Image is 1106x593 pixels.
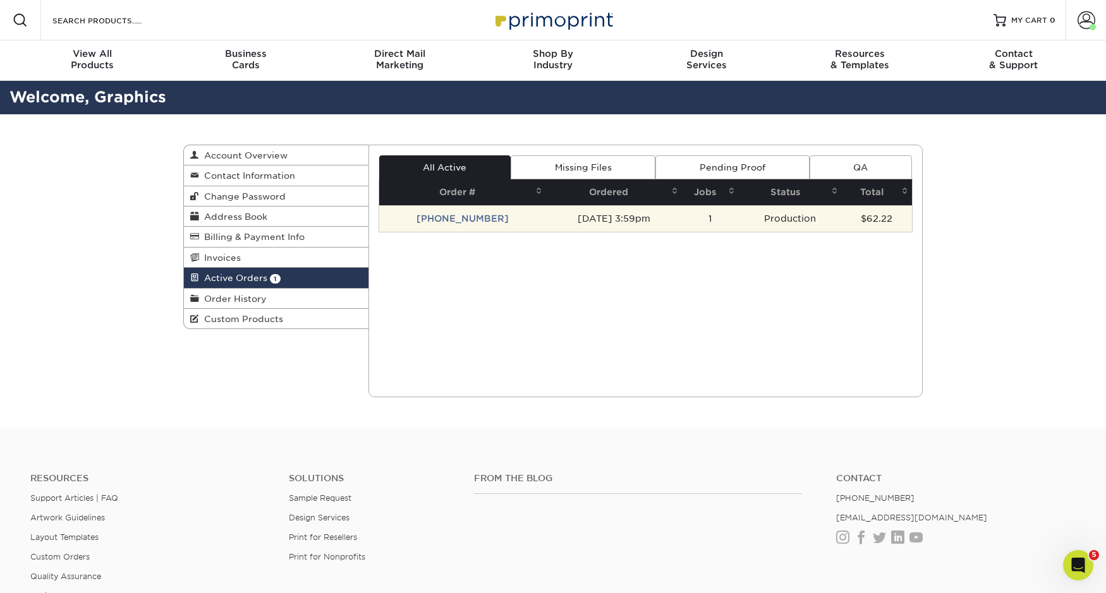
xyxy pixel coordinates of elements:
[323,48,477,59] span: Direct Mail
[289,473,454,484] h4: Solutions
[199,191,286,201] span: Change Password
[629,48,783,71] div: Services
[682,205,739,232] td: 1
[289,513,349,522] a: Design Services
[937,40,1090,81] a: Contact& Support
[184,145,368,165] a: Account Overview
[739,179,841,205] th: Status
[169,40,323,81] a: BusinessCards
[546,205,682,232] td: [DATE] 3:59pm
[184,227,368,247] a: Billing & Payment Info
[379,179,546,205] th: Order #
[477,40,630,81] a: Shop ByIndustry
[1063,550,1093,580] iframe: Intercom live chat
[836,493,915,503] a: [PHONE_NUMBER]
[1050,16,1055,25] span: 0
[546,179,682,205] th: Ordered
[184,309,368,328] a: Custom Products
[937,48,1090,59] span: Contact
[169,48,323,59] span: Business
[51,13,174,28] input: SEARCH PRODUCTS.....
[477,48,630,59] span: Shop By
[169,48,323,71] div: Cards
[199,273,267,283] span: Active Orders
[842,179,912,205] th: Total
[379,155,511,179] a: All Active
[199,150,288,160] span: Account Overview
[323,40,477,81] a: Direct MailMarketing
[30,493,118,503] a: Support Articles | FAQ
[842,205,912,232] td: $62.22
[783,40,937,81] a: Resources& Templates
[629,48,783,59] span: Design
[184,289,368,309] a: Order History
[836,513,987,522] a: [EMAIL_ADDRESS][DOMAIN_NAME]
[511,155,655,179] a: Missing Files
[629,40,783,81] a: DesignServices
[199,212,267,222] span: Address Book
[184,186,368,207] a: Change Password
[474,473,802,484] h4: From the Blog
[199,294,267,304] span: Order History
[836,473,1076,484] a: Contact
[289,532,357,542] a: Print for Resellers
[184,165,368,186] a: Contact Information
[16,40,169,81] a: View AllProducts
[739,205,841,232] td: Production
[1089,550,1099,560] span: 5
[16,48,169,59] span: View All
[1011,15,1047,26] span: MY CART
[783,48,937,59] span: Resources
[199,232,305,242] span: Billing & Payment Info
[937,48,1090,71] div: & Support
[810,155,912,179] a: QA
[379,205,546,232] td: [PHONE_NUMBER]
[30,513,105,522] a: Artwork Guidelines
[682,179,739,205] th: Jobs
[289,493,351,503] a: Sample Request
[30,473,270,484] h4: Resources
[184,207,368,227] a: Address Book
[477,48,630,71] div: Industry
[30,532,99,542] a: Layout Templates
[199,253,241,263] span: Invoices
[323,48,477,71] div: Marketing
[783,48,937,71] div: & Templates
[199,314,283,324] span: Custom Products
[655,155,809,179] a: Pending Proof
[490,6,616,33] img: Primoprint
[184,248,368,268] a: Invoices
[270,274,281,284] span: 1
[184,268,368,288] a: Active Orders 1
[199,171,295,181] span: Contact Information
[16,48,169,71] div: Products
